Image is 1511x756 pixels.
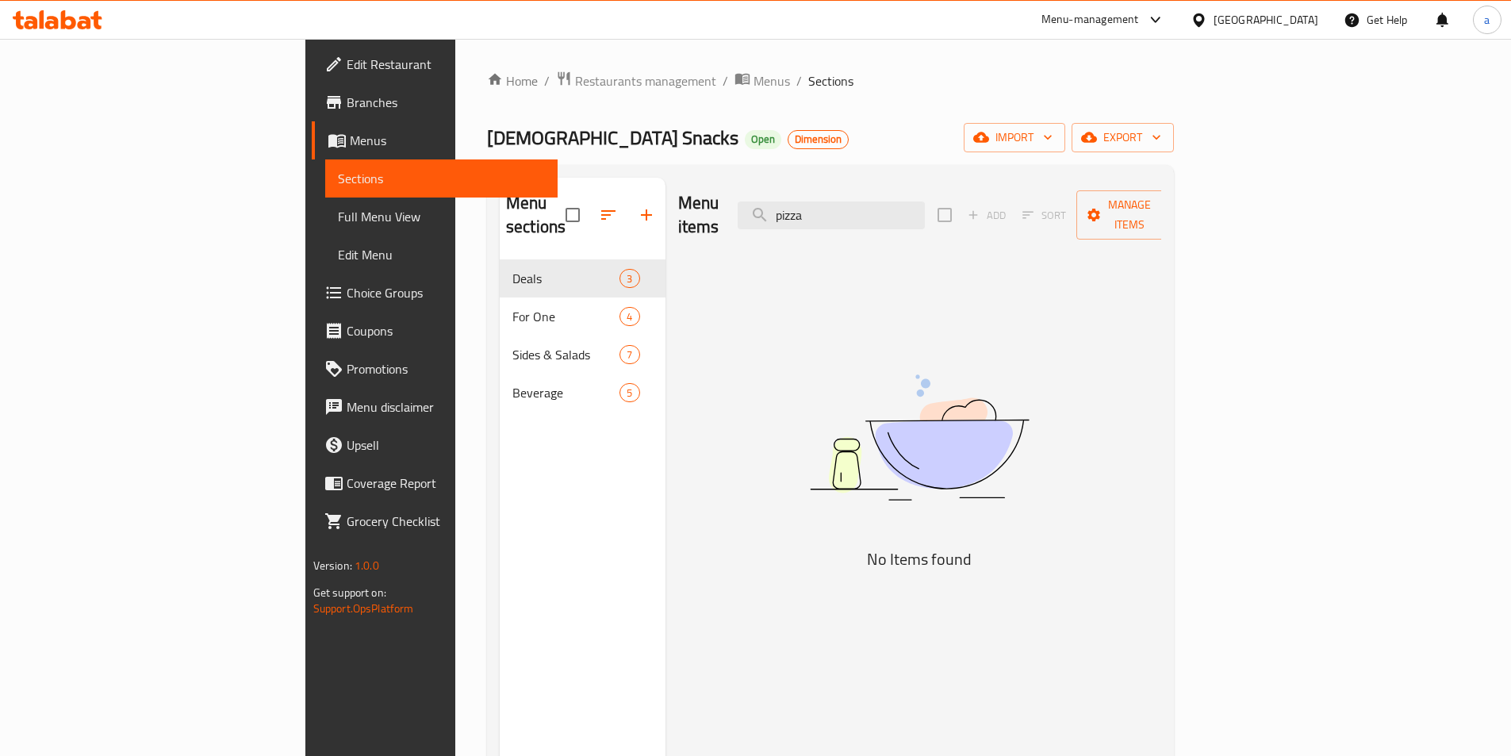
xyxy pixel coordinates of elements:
span: 3 [620,271,639,286]
span: Dimension [788,132,848,146]
a: Choice Groups [312,274,558,312]
span: Sort items [1012,203,1076,228]
span: Coverage Report [347,474,545,493]
span: Sections [338,169,545,188]
a: Full Menu View [325,198,558,236]
span: Deals [512,269,619,288]
span: Grocery Checklist [347,512,545,531]
a: Sections [325,159,558,198]
a: Menus [734,71,790,91]
span: Manage items [1089,195,1170,235]
span: 5 [620,386,639,401]
div: [GEOGRAPHIC_DATA] [1214,11,1318,29]
h2: Menu items [678,191,719,239]
div: items [619,345,639,364]
span: Open [745,132,781,146]
span: Full Menu View [338,207,545,226]
span: Upsell [347,436,545,455]
li: / [796,71,802,90]
a: Upsell [312,426,558,464]
span: a [1484,11,1490,29]
a: Branches [312,83,558,121]
span: Sides & Salads [512,345,619,364]
nav: Menu sections [500,253,665,418]
div: items [619,307,639,326]
span: Branches [347,93,545,112]
div: Open [745,130,781,149]
input: search [738,201,925,229]
a: Menu disclaimer [312,388,558,426]
span: Sections [808,71,853,90]
span: Coupons [347,321,545,340]
button: Manage items [1076,190,1183,240]
a: Restaurants management [556,71,716,91]
div: items [619,383,639,402]
button: export [1072,123,1174,152]
li: / [723,71,728,90]
span: Edit Menu [338,245,545,264]
span: Menu disclaimer [347,397,545,416]
span: import [976,128,1053,148]
a: Menus [312,121,558,159]
a: Promotions [312,350,558,388]
span: Get support on: [313,582,386,603]
span: Restaurants management [575,71,716,90]
div: For One4 [500,297,665,336]
div: items [619,269,639,288]
span: export [1084,128,1161,148]
div: Beverage5 [500,374,665,412]
span: Edit Restaurant [347,55,545,74]
span: Beverage [512,383,619,402]
span: Version: [313,555,352,576]
h5: No Items found [721,547,1118,572]
a: Edit Restaurant [312,45,558,83]
nav: breadcrumb [487,71,1174,91]
span: Menus [350,131,545,150]
span: Choice Groups [347,283,545,302]
span: [DEMOGRAPHIC_DATA] Snacks [487,120,738,155]
div: Sides & Salads7 [500,336,665,374]
span: 7 [620,347,639,363]
a: Grocery Checklist [312,502,558,540]
div: Menu-management [1041,10,1139,29]
img: dish.svg [721,332,1118,543]
span: For One [512,307,619,326]
span: Promotions [347,359,545,378]
span: 1.0.0 [355,555,379,576]
a: Edit Menu [325,236,558,274]
a: Coverage Report [312,464,558,502]
div: Deals3 [500,259,665,297]
span: Menus [754,71,790,90]
span: 4 [620,309,639,324]
span: Add item [961,203,1012,228]
a: Coupons [312,312,558,350]
button: import [964,123,1065,152]
a: Support.OpsPlatform [313,598,414,619]
span: Select all sections [556,198,589,232]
